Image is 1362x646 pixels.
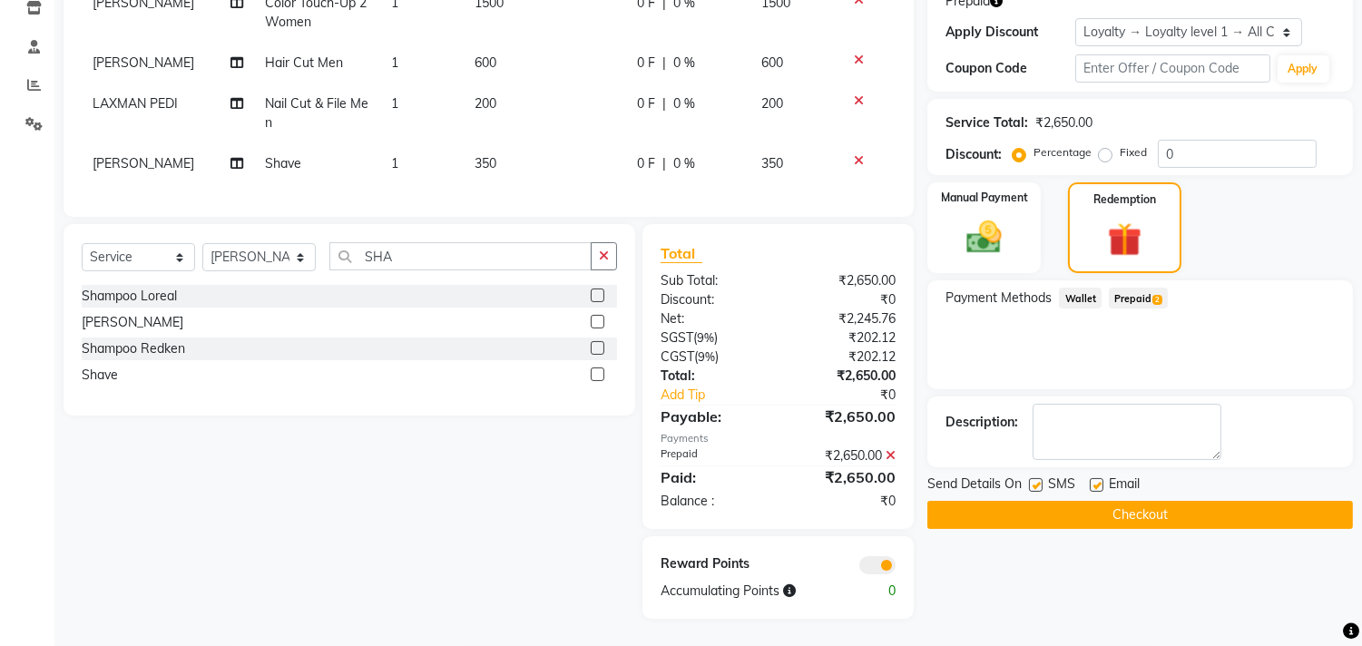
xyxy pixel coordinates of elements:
div: ₹0 [779,492,910,511]
label: Percentage [1034,144,1092,161]
input: Enter Offer / Coupon Code [1075,54,1269,83]
div: ₹2,245.76 [779,309,910,328]
div: ( ) [647,328,779,347]
div: Reward Points [647,554,779,574]
div: Payable: [647,406,779,427]
span: [PERSON_NAME] [93,54,194,71]
div: Paid: [647,466,779,488]
label: Fixed [1120,144,1147,161]
span: LAXMAN PEDI [93,95,178,112]
div: 0 [844,582,909,601]
span: Email [1109,475,1140,497]
span: 0 % [673,54,695,73]
span: [PERSON_NAME] [93,155,194,171]
div: ₹202.12 [779,347,910,367]
div: ₹2,650.00 [779,367,910,386]
input: Search or Scan [329,242,592,270]
div: Description: [946,413,1018,432]
div: ₹202.12 [779,328,910,347]
label: Redemption [1093,191,1156,208]
span: Hair Cut Men [266,54,344,71]
span: Send Details On [927,475,1022,497]
span: 200 [475,95,496,112]
span: 1 [391,54,398,71]
span: SMS [1048,475,1075,497]
span: Total [661,244,702,263]
img: _cash.svg [955,217,1013,258]
div: ₹2,650.00 [779,466,910,488]
span: Wallet [1059,288,1102,308]
img: _gift.svg [1097,219,1151,260]
span: 350 [475,155,496,171]
div: Shampoo Loreal [82,287,177,306]
span: 1 [391,95,398,112]
div: ( ) [647,347,779,367]
span: Payment Methods [946,289,1052,308]
span: 9% [697,330,714,345]
span: 2 [1152,295,1162,306]
span: | [662,54,666,73]
label: Manual Payment [941,190,1028,206]
div: Net: [647,309,779,328]
div: Payments [661,431,896,446]
a: Add Tip [647,386,800,405]
span: 200 [762,95,784,112]
span: 0 F [637,54,655,73]
button: Apply [1278,55,1329,83]
div: ₹2,650.00 [1035,113,1093,132]
span: SGST [661,329,693,346]
div: ₹2,650.00 [779,271,910,290]
span: 9% [698,349,715,364]
div: ₹0 [779,290,910,309]
div: Coupon Code [946,59,1075,78]
span: 0 % [673,94,695,113]
div: ₹0 [800,386,910,405]
span: | [662,94,666,113]
span: 0 F [637,94,655,113]
span: 1 [391,155,398,171]
div: Discount: [647,290,779,309]
span: 0 F [637,154,655,173]
span: 350 [762,155,784,171]
div: Total: [647,367,779,386]
div: ₹2,650.00 [779,406,910,427]
span: 600 [475,54,496,71]
span: CGST [661,348,694,365]
span: | [662,154,666,173]
div: [PERSON_NAME] [82,313,183,332]
div: Apply Discount [946,23,1075,42]
div: Sub Total: [647,271,779,290]
span: 600 [762,54,784,71]
span: Nail Cut & File Men [266,95,369,131]
div: Discount: [946,145,1002,164]
div: Prepaid [647,446,779,465]
div: Accumulating Points [647,582,844,601]
button: Checkout [927,501,1353,529]
div: Shave [82,366,118,385]
div: Shampoo Redken [82,339,185,358]
div: Service Total: [946,113,1028,132]
div: ₹2,650.00 [779,446,910,465]
div: Balance : [647,492,779,511]
span: Shave [266,155,302,171]
span: Prepaid [1109,288,1168,308]
span: 0 % [673,154,695,173]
